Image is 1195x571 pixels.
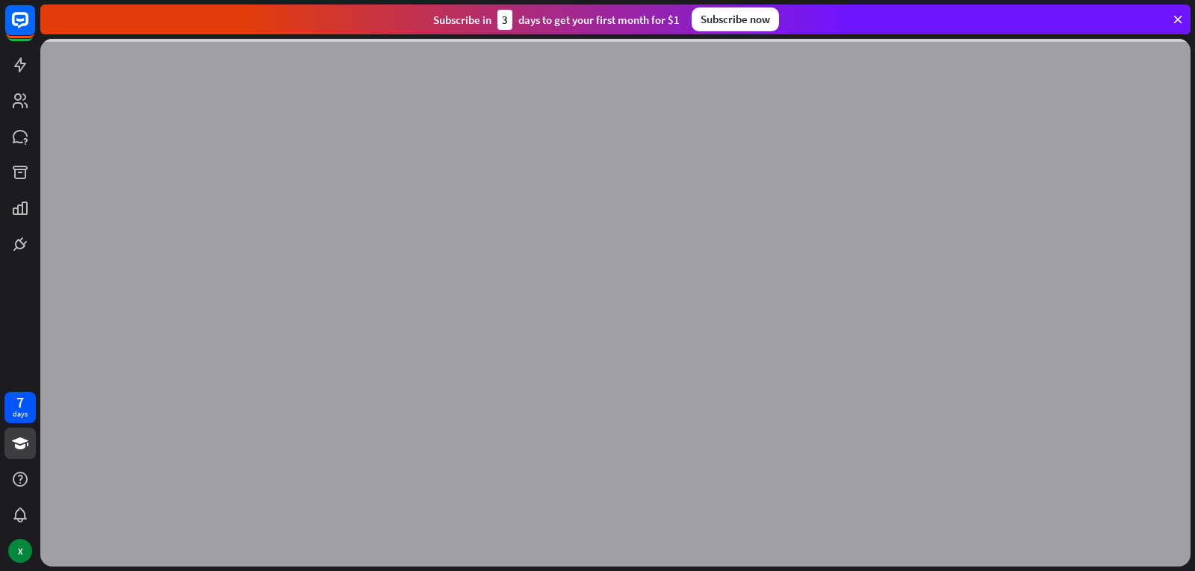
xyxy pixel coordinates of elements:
div: 7 [16,396,24,409]
div: Subscribe now [692,7,779,31]
div: days [13,409,28,419]
div: X [8,539,32,563]
div: 3 [497,10,512,30]
div: Subscribe in days to get your first month for $1 [433,10,680,30]
a: 7 days [4,392,36,423]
